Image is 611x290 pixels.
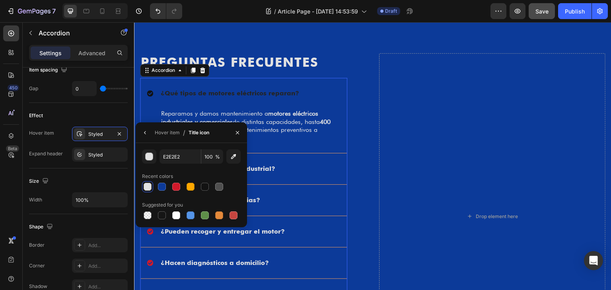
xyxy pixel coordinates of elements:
[565,7,585,15] div: Publish
[29,242,45,249] div: Border
[29,85,38,92] div: Gap
[189,129,209,136] div: Title icon
[535,8,549,15] span: Save
[29,130,54,137] div: Hover item
[88,131,111,138] div: Styled
[29,283,47,290] div: Shadow
[155,129,180,136] div: Hover item
[39,49,62,57] p: Settings
[72,193,127,207] input: Auto
[29,176,50,187] div: Size
[29,262,45,269] div: Corner
[8,85,19,91] div: 450
[88,242,126,249] div: Add...
[29,150,63,157] div: Expand header
[72,81,96,96] input: Auto
[558,3,592,19] button: Publish
[150,3,182,19] div: Undo/Redo
[78,49,105,57] p: Advanced
[29,65,69,75] div: Item spacing
[160,149,201,164] input: Eg: FFFFFF
[142,201,183,209] div: Suggested for you
[29,196,42,203] div: Width
[529,3,555,19] button: Save
[29,112,43,119] div: Effect
[215,153,220,160] span: %
[278,7,358,15] span: Article Page - [DATE] 14:53:59
[142,173,173,180] div: Recent colors
[183,128,185,137] span: /
[52,6,56,16] p: 7
[88,263,126,270] div: Add...
[3,3,59,19] button: 7
[39,28,106,38] p: Accordion
[29,222,54,232] div: Shape
[584,251,603,270] div: Open Intercom Messenger
[342,191,384,197] div: Drop element here
[385,8,397,15] span: Draft
[88,151,126,159] div: Styled
[134,22,611,290] iframe: Design area
[6,145,19,152] div: Beta
[274,7,276,15] span: /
